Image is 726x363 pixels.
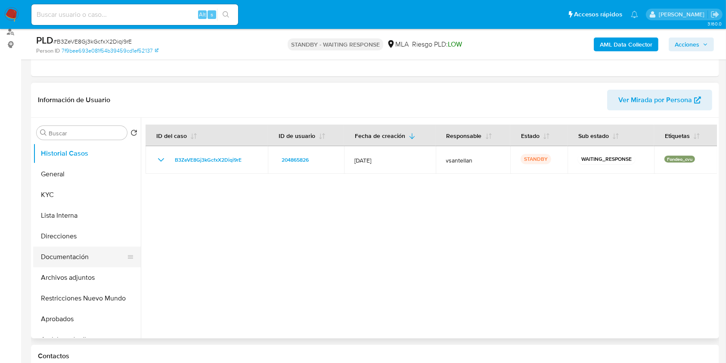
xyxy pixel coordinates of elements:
[33,185,141,205] button: KYC
[412,40,462,49] span: Riesgo PLD:
[594,38,658,51] button: AML Data Collector
[199,10,206,19] span: Alt
[49,129,124,137] input: Buscar
[33,329,141,350] button: Anticipos de dinero
[387,40,409,49] div: MLA
[574,10,622,19] span: Accesos rápidos
[36,47,60,55] b: Person ID
[62,47,158,55] a: 7f9bee693e081f54b39459cd1ef52137
[211,10,213,19] span: s
[31,9,238,20] input: Buscar usuario o caso...
[33,205,141,226] button: Lista Interna
[38,352,712,360] h1: Contactos
[710,10,720,19] a: Salir
[669,38,714,51] button: Acciones
[288,38,383,50] p: STANDBY - WAITING RESPONSE
[675,38,699,51] span: Acciones
[33,143,141,164] button: Historial Casos
[40,129,47,136] button: Buscar
[33,226,141,247] button: Direcciones
[36,33,53,47] b: PLD
[33,164,141,185] button: General
[53,37,132,46] span: # B3ZeVE8Gj3kGcfxX2Diqi9rE
[33,309,141,329] button: Aprobados
[33,288,141,309] button: Restricciones Nuevo Mundo
[448,39,462,49] span: LOW
[618,90,692,110] span: Ver Mirada por Persona
[607,90,712,110] button: Ver Mirada por Persona
[33,267,141,288] button: Archivos adjuntos
[217,9,235,21] button: search-icon
[631,11,638,18] a: Notificaciones
[659,10,707,19] p: valentina.santellan@mercadolibre.com
[707,20,722,27] span: 3.160.0
[600,38,652,51] b: AML Data Collector
[38,96,110,104] h1: Información de Usuario
[130,129,137,139] button: Volver al orden por defecto
[33,247,134,267] button: Documentación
